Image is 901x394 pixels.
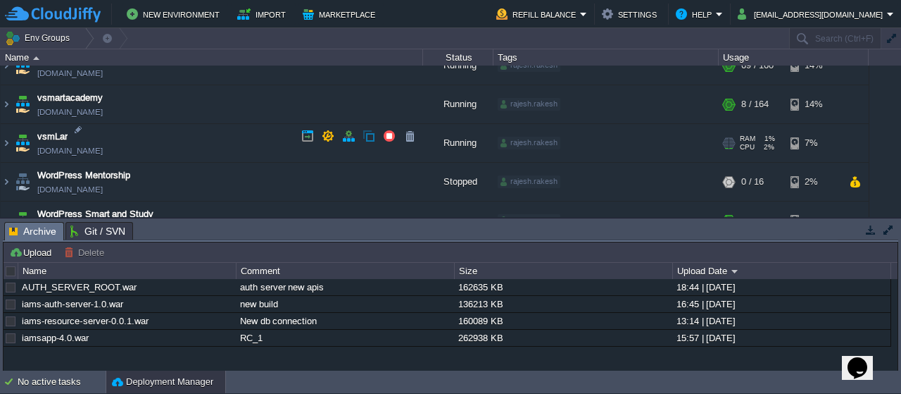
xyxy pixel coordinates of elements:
div: Stopped [423,163,493,201]
span: Archive [9,223,56,240]
a: [DOMAIN_NAME] [37,66,103,80]
button: Deployment Manager [112,375,213,389]
div: 15:57 | [DATE] [673,330,890,346]
div: 18:44 | [DATE] [673,279,890,295]
div: 14% [790,47,836,85]
div: RC_1 [237,330,453,346]
img: AMDAwAAAACH5BAEAAAAALAAAAAABAAEAAAICRAEAOw== [1,163,12,201]
a: WordPress Mentorship [37,168,130,183]
div: Size [455,263,672,279]
a: iamsapp-4.0.war [22,333,89,343]
button: Delete [64,246,108,259]
img: AMDAwAAAACH5BAEAAAAALAAAAAABAAEAAAICRAEAOw== [13,85,32,123]
a: [DOMAIN_NAME] [37,105,103,119]
span: 1% [761,135,775,143]
div: 160089 KB [455,313,672,329]
span: CPU [740,143,755,152]
div: 0 / 16 [741,163,764,201]
div: 2% [790,163,836,201]
img: AMDAwAAAACH5BAEAAAAALAAAAAABAAEAAAICRAEAOw== [1,85,12,123]
button: New Environment [127,6,224,23]
div: rajesh.rakesh [498,176,560,188]
div: 136213 KB [455,296,672,312]
span: RAM [740,135,755,143]
a: AUTH_SERVER_ROOT.war [22,282,137,293]
div: Running [423,47,493,85]
div: rajesh.rakesh [498,214,560,227]
button: Import [237,6,290,23]
a: vsmartacademy [37,91,103,105]
span: 2% [760,143,774,152]
div: Running [423,202,493,240]
iframe: chat widget [842,338,887,380]
div: 262938 KB [455,330,672,346]
img: AMDAwAAAACH5BAEAAAAALAAAAAABAAEAAAICRAEAOw== [33,56,39,60]
button: Settings [602,6,661,23]
div: No active tasks [18,371,106,393]
div: Comment [237,263,454,279]
img: AMDAwAAAACH5BAEAAAAALAAAAAABAAEAAAICRAEAOw== [13,47,32,85]
button: Upload [9,246,56,259]
img: AMDAwAAAACH5BAEAAAAALAAAAAABAAEAAAICRAEAOw== [1,124,12,162]
div: Tags [494,49,718,66]
img: AMDAwAAAACH5BAEAAAAALAAAAAABAAEAAAICRAEAOw== [1,202,12,240]
button: Marketplace [303,6,379,23]
div: 8 / 164 [741,85,769,123]
div: 11 / 136 [741,202,774,240]
button: Help [676,6,716,23]
a: WordPress Smart and Study [37,207,153,221]
div: Running [423,124,493,162]
div: rajesh.rakesh [498,98,560,111]
div: New db connection [237,313,453,329]
div: 7% [790,124,836,162]
div: 69 / 160 [741,47,774,85]
button: Refill Balance [496,6,580,23]
a: iams-resource-server-0.0.1.war [22,316,149,326]
a: [DOMAIN_NAME] [37,183,103,197]
div: 162635 KB [455,279,672,295]
a: vsmLar [37,130,68,144]
img: CloudJiffy [5,6,101,23]
div: Name [19,263,236,279]
a: [DOMAIN_NAME] [37,144,103,158]
div: 13:14 | [DATE] [673,313,890,329]
div: 1% [790,202,836,240]
div: Status [424,49,493,66]
div: auth server new apis [237,279,453,295]
button: [EMAIL_ADDRESS][DOMAIN_NAME] [738,6,887,23]
img: AMDAwAAAACH5BAEAAAAALAAAAAABAAEAAAICRAEAOw== [13,163,32,201]
img: AMDAwAAAACH5BAEAAAAALAAAAAABAAEAAAICRAEAOw== [13,124,32,162]
div: 16:45 | [DATE] [673,296,890,312]
img: AMDAwAAAACH5BAEAAAAALAAAAAABAAEAAAICRAEAOw== [13,202,32,240]
div: 14% [790,85,836,123]
div: Upload Date [674,263,890,279]
span: Git / SVN [70,223,125,240]
img: AMDAwAAAACH5BAEAAAAALAAAAAABAAEAAAICRAEAOw== [1,47,12,85]
button: Env Groups [5,28,75,48]
div: new build [237,296,453,312]
div: Running [423,85,493,123]
div: Name [1,49,422,66]
a: iams-auth-server-1.0.war [22,299,123,309]
div: rajesh.rakesh [498,59,560,72]
div: rajesh.rakesh [498,137,560,149]
div: Usage [719,49,868,66]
